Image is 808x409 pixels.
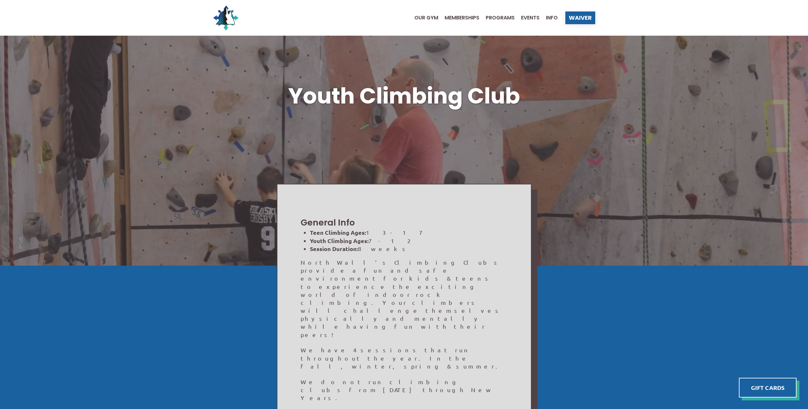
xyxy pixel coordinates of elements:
[310,237,368,244] strong: Youth Climbing Ages:
[515,15,540,20] a: Events
[479,15,515,20] a: Programs
[310,228,507,236] li: 13 - 17
[486,15,515,20] span: Programs
[301,258,508,339] p: North Wall’s Climbing Clubs provide a fun and safe environment for kids & teens to experience the...
[408,15,438,20] a: Our Gym
[213,5,239,31] img: North Wall Logo
[213,81,595,111] h1: Youth Climbing Club
[310,245,358,252] strong: Session Duration:
[301,346,508,370] p: We have 4 sessions that run throughout the year. In the fall, winter, spring & summer.
[565,11,595,24] a: Waiver
[445,15,479,20] span: Memberships
[540,15,558,20] a: Info
[310,237,507,245] li: 7 - 12
[310,245,507,253] li: 8 weeks
[569,15,592,21] span: Waiver
[301,378,508,402] p: We do not run climbing clubs from [DATE] through New Years.
[310,229,366,236] strong: Teen Climbing Ages:
[521,15,540,20] span: Events
[414,15,438,20] span: Our Gym
[301,217,508,229] h2: General Info
[546,15,558,20] span: Info
[438,15,479,20] a: Memberships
